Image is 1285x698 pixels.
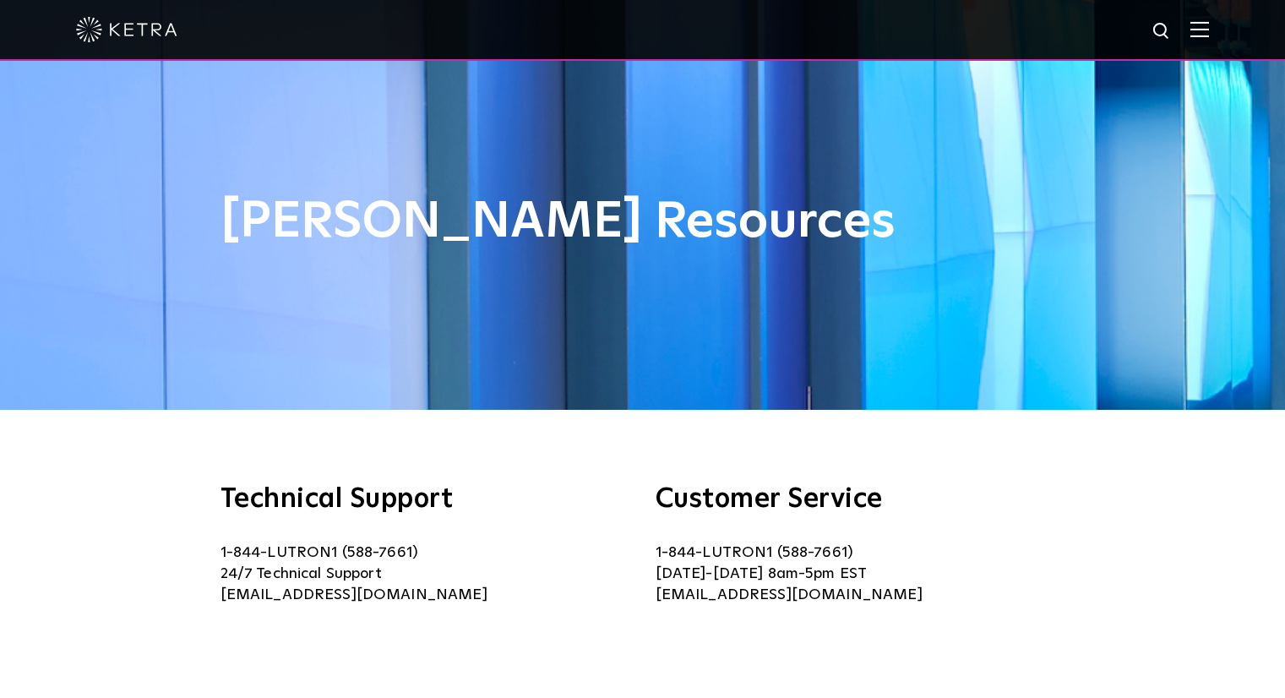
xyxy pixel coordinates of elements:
img: ketra-logo-2019-white [76,17,177,42]
img: Hamburger%20Nav.svg [1190,21,1209,37]
img: search icon [1152,21,1173,42]
h1: [PERSON_NAME] Resources [221,194,1065,250]
h3: Technical Support [221,486,630,513]
a: [EMAIL_ADDRESS][DOMAIN_NAME] [221,587,487,603]
p: 1-844-LUTRON1 (588-7661) [DATE]-[DATE] 8am-5pm EST [EMAIL_ADDRESS][DOMAIN_NAME] [656,543,1065,606]
p: 1-844-LUTRON1 (588-7661) 24/7 Technical Support [221,543,630,606]
h3: Customer Service [656,486,1065,513]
